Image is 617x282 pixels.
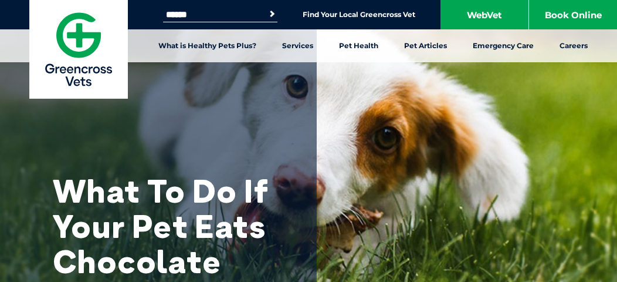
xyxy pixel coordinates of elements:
a: Pet Articles [391,29,460,62]
a: Find Your Local Greencross Vet [303,10,415,19]
a: What is Healthy Pets Plus? [145,29,269,62]
h1: What To Do If Your Pet Eats Chocolate [53,173,287,279]
a: Careers [547,29,601,62]
button: Search [266,8,278,20]
a: Pet Health [326,29,391,62]
a: Services [269,29,326,62]
a: Emergency Care [460,29,547,62]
